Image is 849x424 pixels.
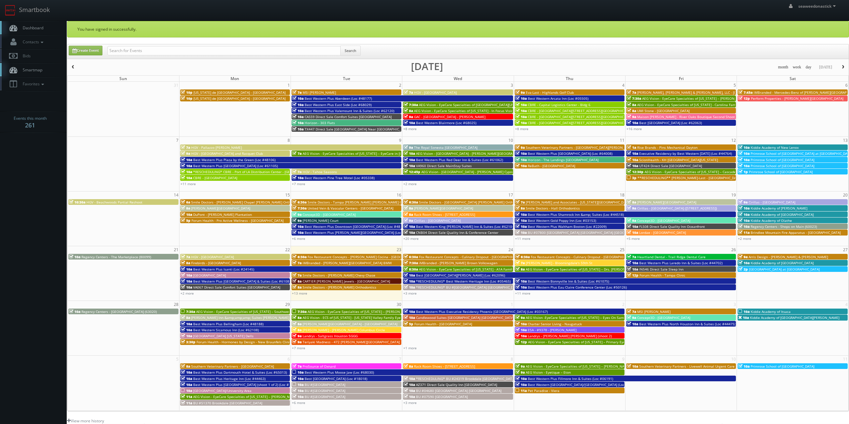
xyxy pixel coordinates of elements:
[751,157,814,162] span: Primrose School of [GEOGRAPHIC_DATA]
[191,218,284,223] span: Forum Health - Pro Active Wellness - [GEOGRAPHIC_DATA]
[305,108,394,113] span: Best Western Plus Valemount Inn & Suites (Loc #62120)
[637,108,690,113] span: UMI Stone - [GEOGRAPHIC_DATA]
[751,163,814,168] span: Primrose School of [GEOGRAPHIC_DATA]
[292,322,302,326] span: 8a
[749,200,795,204] span: Cirillas - [GEOGRAPHIC_DATA]
[738,163,750,168] span: 10a
[637,309,671,314] span: MSI [PERSON_NAME]
[303,322,397,326] span: [PERSON_NAME][GEOGRAPHIC_DATA] - [GEOGRAPHIC_DATA]
[303,212,356,217] span: Concept3D - [GEOGRAPHIC_DATA]
[515,126,528,131] a: +8 more
[193,322,264,326] span: Best Western Plus Bellingham (Loc #48188)
[627,255,636,259] span: 7a
[181,285,192,290] span: 10a
[526,315,636,320] span: AEG Vision -EyeCare Specialties of [US_STATE] – Eyes On Sammamish
[292,291,307,296] a: +13 more
[627,315,636,320] span: 9a
[639,267,684,272] span: IN546 Direct Sale Sleep Inn
[404,206,413,210] span: 8a
[292,309,307,314] span: 7:30a
[639,163,702,168] span: UT424 Direct Sale [GEOGRAPHIC_DATA]
[416,285,520,290] span: *RESCHEDULING* BU #[GEOGRAPHIC_DATA] [GEOGRAPHIC_DATA]
[404,218,413,223] span: 9a
[292,285,302,290] span: 8a
[750,315,839,320] span: Kiddie Academy of [GEOGRAPHIC_DATA][PERSON_NAME]
[191,315,289,320] span: [PERSON_NAME] Inn &amp;amp;amp; Suites [PERSON_NAME]
[528,102,590,107] span: CBRE - Capital Logistics Center - Bldg 6
[515,279,527,284] span: 10a
[404,273,415,278] span: 10a
[738,145,750,150] span: 10a
[419,255,524,259] span: Fox Restaurant Concepts - Culinary Dropout - [GEOGRAPHIC_DATA]
[738,309,750,314] span: 10a
[404,279,415,284] span: 10a
[305,127,410,131] span: TX447 Direct Sale [GEOGRAPHIC_DATA] Near [GEOGRAPHIC_DATA]
[403,126,417,131] a: +8 more
[292,151,302,156] span: 7a
[181,169,192,174] span: 10a
[515,206,525,210] span: 8a
[404,90,413,95] span: 7a
[627,267,638,272] span: 10a
[404,157,415,162] span: 10a
[639,224,705,229] span: FL508 Direct Sale Quality Inn Oceanfront
[303,218,339,223] span: [PERSON_NAME] Court
[526,90,574,95] span: Eva-Last - Highlands Golf Club
[191,151,263,156] span: HGV - [GEOGRAPHIC_DATA] and Racquet Club
[638,175,741,180] span: **RESCHEDULING** [PERSON_NAME]-Last - [GEOGRAPHIC_DATA]
[627,114,636,119] span: 9a
[627,230,638,235] span: 10a
[305,230,416,235] span: Best Western Plus [PERSON_NAME][GEOGRAPHIC_DATA] (Loc #66006)
[414,145,477,150] span: The Royal Sonesta [GEOGRAPHIC_DATA]
[181,151,190,156] span: 9a
[193,267,254,272] span: Best Western Plus Isanti (Loc #24145)
[515,108,527,113] span: 10a
[637,145,698,150] span: Rise Brands - Pins Mechanical Dayton
[515,96,527,101] span: 10a
[751,212,814,217] span: Kiddie Academy of [GEOGRAPHIC_DATA]
[308,206,393,210] span: United Vein & Vascular Centers - [GEOGRAPHIC_DATA]
[181,261,190,265] span: 8a
[181,163,192,168] span: 10a
[627,200,636,204] span: 8a
[69,46,102,55] a: Create Event
[181,322,192,326] span: 10a
[5,5,16,16] img: smartbook-logo.png
[738,218,750,223] span: 10a
[738,169,748,174] span: 1p
[193,90,286,95] span: [US_STATE] de [GEOGRAPHIC_DATA] - [GEOGRAPHIC_DATA]
[738,200,748,204] span: 9a
[627,163,638,168] span: 10a
[414,114,485,119] span: GAC - [GEOGRAPHIC_DATA] - [PERSON_NAME]
[738,206,750,210] span: 10a
[738,255,748,259] span: 9a
[515,315,525,320] span: 9a
[19,67,42,73] span: Smartmap
[181,279,192,284] span: 10a
[292,181,305,186] a: +7 more
[803,63,814,71] button: day
[181,145,190,150] span: 7a
[528,163,575,168] span: ReBath - [GEOGRAPHIC_DATA]
[416,224,515,229] span: Best Western King [PERSON_NAME] Inn & Suites (Loc #62106)
[305,114,392,119] span: CA559 Direct Sale Comfort Suites [GEOGRAPHIC_DATA]
[180,181,196,186] a: +11 more
[193,279,292,284] span: Best Western Plus [GEOGRAPHIC_DATA] & Suites (Loc #61086)
[637,255,706,259] span: Heartland Dental - Trail Ridge Dental Care
[303,90,336,95] span: MSI [PERSON_NAME]
[515,212,527,217] span: 10a
[292,200,307,204] span: 6:30a
[528,218,596,223] span: Best Western Gold Poppy Inn (Loc #03153)
[303,273,375,278] span: Smile Doctors - [PERSON_NAME] Chevy Chase
[639,157,718,162] span: ScionHealth - KH [GEOGRAPHIC_DATA][US_STATE]
[416,120,476,125] span: Best Western Blairmore (Loc #68025)
[416,309,548,314] span: Best Western Plus Executive Residency Phoenix [GEOGRAPHIC_DATA] (Loc #03167)
[69,200,85,204] span: 10:30a
[403,236,419,241] a: +20 more
[637,114,735,119] span: Maison [PERSON_NAME] - River Oaks Boutique Second Shoot
[303,285,376,290] span: Smile Doctors - [PERSON_NAME] Orthodontics
[196,309,320,314] span: AEG Vision - EyeCare Specialties of [US_STATE] – Southwest Orlando Eye Care
[193,273,226,278] span: [GEOGRAPHIC_DATA]
[416,279,511,284] span: *RESCHEDULING* Best Western Heritage Inn (Loc #05465)
[292,261,302,265] span: 7a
